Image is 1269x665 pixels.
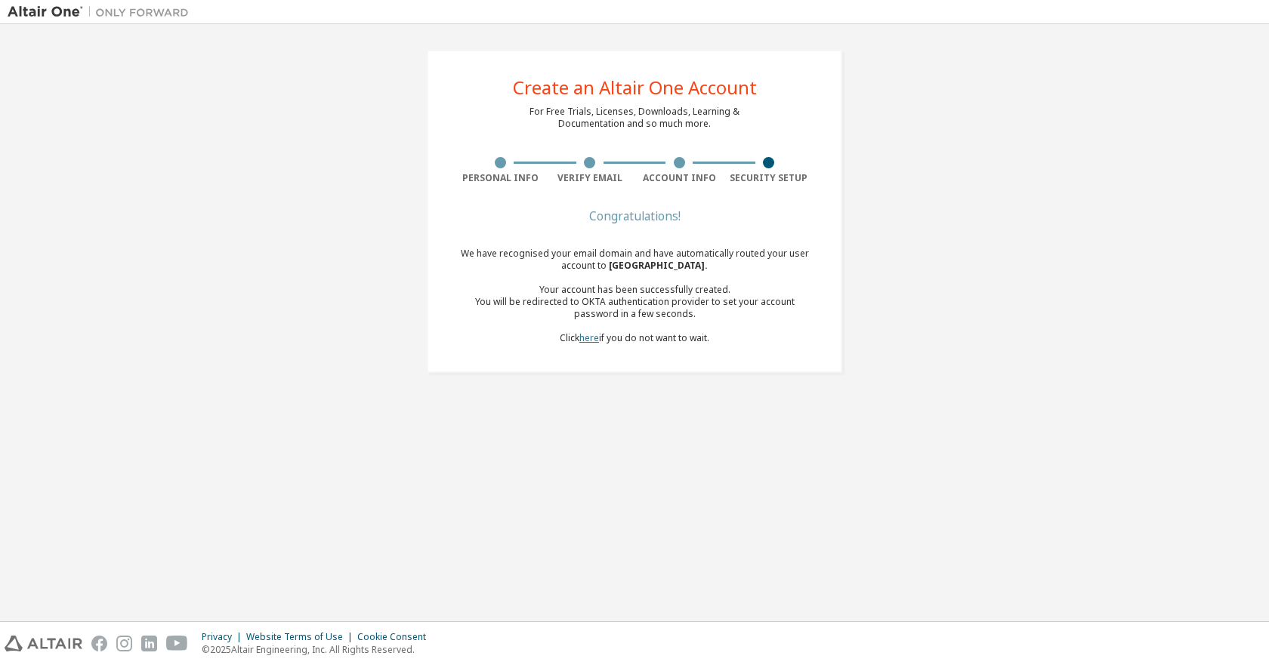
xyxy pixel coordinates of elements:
[634,172,724,184] div: Account Info
[202,643,435,656] p: © 2025 Altair Engineering, Inc. All Rights Reserved.
[91,636,107,651] img: facebook.svg
[545,172,635,184] div: Verify Email
[202,631,246,643] div: Privacy
[357,631,435,643] div: Cookie Consent
[724,172,814,184] div: Security Setup
[455,211,814,220] div: Congratulations!
[455,248,814,344] div: We have recognised your email domain and have automatically routed your user account to Click if ...
[455,172,545,184] div: Personal Info
[166,636,188,651] img: youtube.svg
[579,331,599,344] a: here
[455,284,814,296] div: Your account has been successfully created.
[8,5,196,20] img: Altair One
[246,631,357,643] div: Website Terms of Use
[513,79,757,97] div: Create an Altair One Account
[530,106,739,130] div: For Free Trials, Licenses, Downloads, Learning & Documentation and so much more.
[455,296,814,320] div: You will be redirected to OKTA authentication provider to set your account password in a few seco...
[141,636,157,651] img: linkedin.svg
[5,636,82,651] img: altair_logo.svg
[609,259,708,272] span: [GEOGRAPHIC_DATA] .
[116,636,132,651] img: instagram.svg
